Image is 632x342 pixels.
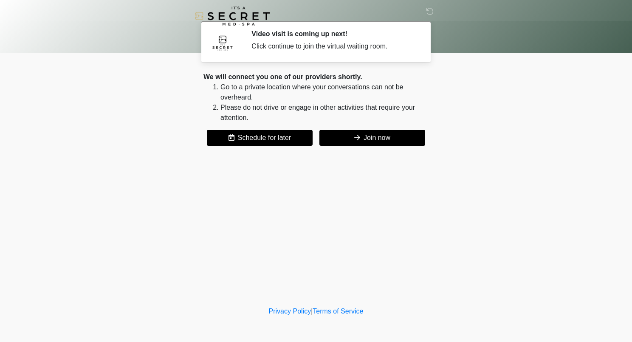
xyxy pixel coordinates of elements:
div: We will connect you one of our providers shortly. [203,72,429,82]
li: Please do not drive or engage in other activities that require your attention. [220,103,429,123]
li: Go to a private location where your conversations can not be overheard. [220,82,429,103]
button: Schedule for later [207,130,313,146]
img: It's A Secret Med Spa Logo [195,6,270,26]
div: Click continue to join the virtual waiting room. [251,41,416,51]
a: Privacy Policy [269,308,311,315]
h2: Video visit is coming up next! [251,30,416,38]
button: Join now [319,130,425,146]
a: Terms of Service [313,308,363,315]
img: Agent Avatar [210,30,235,55]
a: | [311,308,313,315]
